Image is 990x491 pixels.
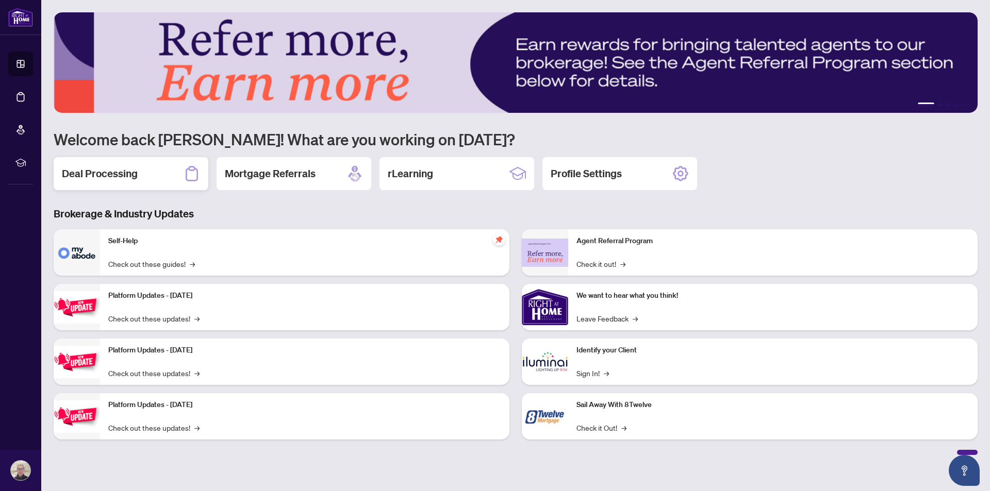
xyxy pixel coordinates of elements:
a: Check out these guides!→ [108,258,195,269]
p: Platform Updates - [DATE] [108,345,501,356]
button: 3 [947,103,951,107]
h2: Deal Processing [62,166,138,181]
a: Check it Out!→ [576,422,626,433]
img: logo [8,8,33,27]
img: Platform Updates - July 21, 2025 [54,291,100,324]
p: Sail Away With 8Twelve [576,399,969,411]
button: 1 [918,103,934,107]
button: Open asap [949,455,980,486]
span: → [194,313,200,324]
h2: Mortgage Referrals [225,166,316,181]
img: Sail Away With 8Twelve [522,393,568,439]
img: We want to hear what you think! [522,284,568,330]
p: We want to hear what you think! [576,290,969,301]
h1: Welcome back [PERSON_NAME]! What are you working on [DATE]? [54,129,978,149]
span: → [194,422,200,433]
span: pushpin [493,233,505,246]
span: → [194,367,200,379]
button: 2 [938,103,943,107]
p: Agent Referral Program [576,235,969,247]
span: → [190,258,195,269]
p: Platform Updates - [DATE] [108,399,501,411]
img: Platform Updates - June 23, 2025 [54,400,100,433]
a: Check out these updates!→ [108,313,200,324]
img: Platform Updates - July 8, 2025 [54,346,100,378]
img: Agent Referral Program [522,239,568,267]
a: Sign In!→ [576,367,609,379]
img: Self-Help [54,229,100,276]
span: → [621,422,626,433]
a: Check it out!→ [576,258,625,269]
span: → [604,367,609,379]
p: Platform Updates - [DATE] [108,290,501,301]
img: Identify your Client [522,338,568,385]
a: Leave Feedback→ [576,313,638,324]
h2: Profile Settings [551,166,622,181]
a: Check out these updates!→ [108,422,200,433]
span: → [620,258,625,269]
img: Slide 0 [54,12,978,113]
a: Check out these updates!→ [108,367,200,379]
span: → [633,313,638,324]
h3: Brokerage & Industry Updates [54,207,978,221]
img: Profile Icon [11,461,30,480]
p: Self-Help [108,235,501,247]
button: 5 [963,103,967,107]
h2: rLearning [388,166,433,181]
p: Identify your Client [576,345,969,356]
button: 4 [955,103,959,107]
